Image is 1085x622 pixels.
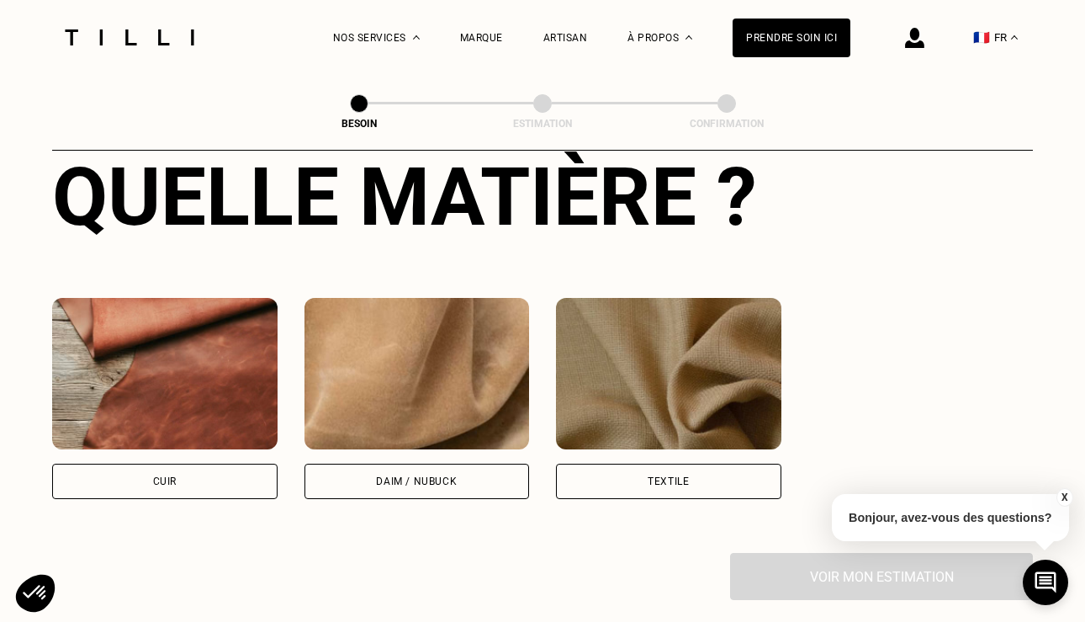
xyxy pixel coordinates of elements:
[275,118,443,130] div: Besoin
[733,19,850,57] a: Prendre soin ici
[1056,488,1072,507] button: X
[52,298,278,449] img: Tilli retouche vos vêtements en Cuir
[413,35,420,40] img: Menu déroulant
[832,494,1069,541] p: Bonjour, avez-vous des questions?
[543,32,588,44] a: Artisan
[153,476,177,486] div: Cuir
[685,35,692,40] img: Menu déroulant à propos
[973,29,990,45] span: 🇫🇷
[460,32,503,44] a: Marque
[52,150,1033,244] div: Quelle matière ?
[905,28,924,48] img: icône connexion
[304,298,530,449] img: Tilli retouche vos vêtements en Daim / Nubuck
[59,29,200,45] img: Logo du service de couturière Tilli
[556,298,781,449] img: Tilli retouche vos vêtements en Textile
[1011,35,1018,40] img: menu déroulant
[458,118,627,130] div: Estimation
[376,476,457,486] div: Daim / Nubuck
[648,476,689,486] div: Textile
[643,118,811,130] div: Confirmation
